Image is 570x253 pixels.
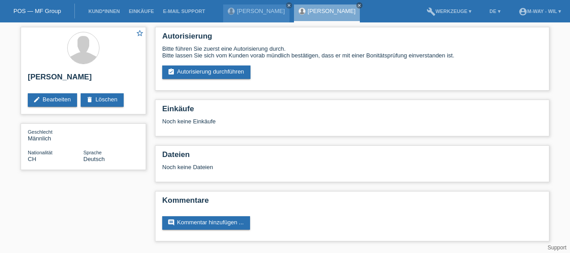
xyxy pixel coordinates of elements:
a: Support [548,244,566,251]
a: DE ▾ [485,9,505,14]
span: Nationalität [28,150,52,155]
a: close [356,2,363,9]
a: [PERSON_NAME] [308,8,356,14]
i: delete [86,96,93,103]
i: edit [33,96,40,103]
a: [PERSON_NAME] [237,8,285,14]
a: commentKommentar hinzufügen ... [162,216,250,230]
span: Deutsch [83,156,105,162]
h2: Autorisierung [162,32,542,45]
a: deleteLöschen [81,93,124,107]
a: POS — MF Group [13,8,61,14]
div: Noch keine Einkäufe [162,118,542,131]
h2: Einkäufe [162,105,542,118]
i: comment [168,219,175,226]
i: close [357,3,362,8]
i: account_circle [518,7,527,16]
i: assignment_turned_in [168,68,175,75]
h2: Kommentare [162,196,542,209]
a: E-Mail Support [159,9,210,14]
div: Noch keine Dateien [162,164,436,170]
div: Männlich [28,128,83,142]
h2: Dateien [162,150,542,164]
a: assignment_turned_inAutorisierung durchführen [162,65,250,79]
a: Einkäufe [124,9,158,14]
div: Bitte führen Sie zuerst eine Autorisierung durch. Bitte lassen Sie sich vom Kunden vorab mündlich... [162,45,542,59]
span: Geschlecht [28,129,52,135]
h2: [PERSON_NAME] [28,73,139,86]
a: editBearbeiten [28,93,77,107]
i: close [287,3,291,8]
a: close [286,2,292,9]
span: Sprache [83,150,102,155]
i: star_border [136,29,144,37]
a: account_circlem-way - Wil ▾ [514,9,566,14]
a: buildWerkzeuge ▾ [422,9,476,14]
a: Kund*innen [84,9,124,14]
span: Schweiz [28,156,36,162]
a: star_border [136,29,144,39]
i: build [427,7,436,16]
